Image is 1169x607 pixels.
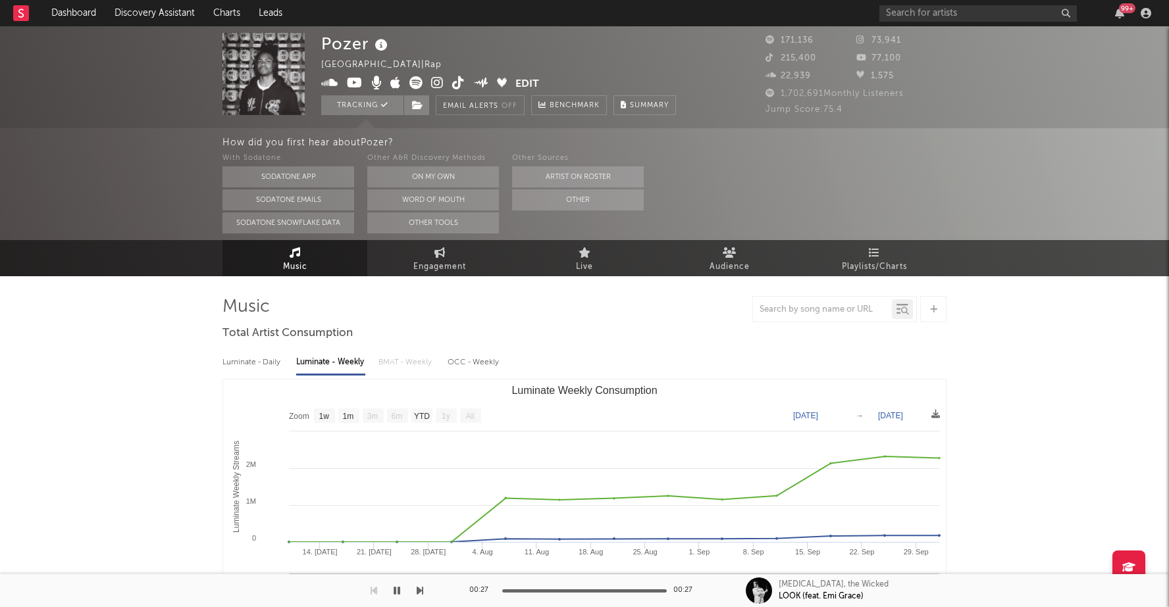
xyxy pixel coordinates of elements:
[576,259,593,275] span: Live
[512,151,644,166] div: Other Sources
[357,548,392,556] text: 21. [DATE]
[856,54,901,62] span: 77,100
[367,151,499,166] div: Other A&R Discovery Methods
[252,534,256,542] text: 0
[246,460,256,468] text: 2M
[793,411,818,420] text: [DATE]
[856,36,901,45] span: 73,941
[512,166,644,187] button: Artist on Roster
[319,412,330,421] text: 1w
[222,240,367,276] a: Music
[448,351,500,374] div: OCC - Weekly
[779,579,889,591] div: [MEDICAL_DATA], the Wicked
[289,412,309,421] text: Zoom
[222,212,354,233] button: Sodatone Snowflake Data
[1119,3,1135,13] div: 99 +
[766,89,904,98] span: 1,702,691 Monthly Listeners
[367,240,512,276] a: Engagement
[766,72,811,80] span: 22,939
[856,72,894,80] span: 1,575
[321,57,457,73] div: [GEOGRAPHIC_DATA] | Rap
[531,95,607,115] a: Benchmark
[673,583,700,598] div: 00:27
[222,166,354,187] button: Sodatone App
[232,441,241,533] text: Luminate Weekly Streams
[878,411,903,420] text: [DATE]
[472,548,492,556] text: 4. Aug
[753,304,892,315] input: Search by song name or URL
[222,189,354,210] button: Sodatone Emails
[766,36,814,45] span: 171,136
[392,412,403,421] text: 6m
[856,411,864,420] text: →
[633,548,657,556] text: 25. Aug
[367,412,378,421] text: 3m
[879,5,1077,22] input: Search for artists
[442,412,450,421] text: 1y
[222,135,1169,151] div: How did you first hear about Pozer ?
[469,583,496,598] div: 00:27
[283,259,307,275] span: Music
[842,259,907,275] span: Playlists/Charts
[321,95,403,115] button: Tracking
[436,95,525,115] button: Email AlertsOff
[296,351,365,374] div: Luminate - Weekly
[766,105,843,114] span: Jump Score: 75.4
[222,326,353,341] span: Total Artist Consumption
[465,412,474,421] text: All
[657,240,802,276] a: Audience
[904,548,929,556] text: 29. Sep
[849,548,874,556] text: 22. Sep
[743,548,764,556] text: 8. Sep
[367,189,499,210] button: Word Of Mouth
[367,212,499,233] button: Other Tools
[511,385,657,396] text: Luminate Weekly Consumption
[222,151,354,166] div: With Sodatone
[414,412,430,421] text: YTD
[303,548,338,556] text: 14. [DATE]
[321,33,391,55] div: Pozer
[802,240,947,276] a: Playlists/Charts
[502,103,517,110] em: Off
[512,189,644,210] button: Other
[343,412,354,421] text: 1m
[222,351,283,374] div: Luminate - Daily
[579,548,603,556] text: 18. Aug
[688,548,710,556] text: 1. Sep
[515,76,539,93] button: Edit
[766,54,816,62] span: 215,400
[795,548,820,556] text: 15. Sep
[411,548,446,556] text: 28. [DATE]
[710,259,750,275] span: Audience
[630,102,669,109] span: Summary
[779,591,864,602] div: LOOK (feat. Emi Grace)
[550,98,600,114] span: Benchmark
[367,166,499,187] button: On My Own
[1115,8,1124,18] button: 99+
[413,259,466,275] span: Engagement
[613,95,676,115] button: Summary
[525,548,549,556] text: 11. Aug
[512,240,657,276] a: Live
[246,497,256,505] text: 1M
